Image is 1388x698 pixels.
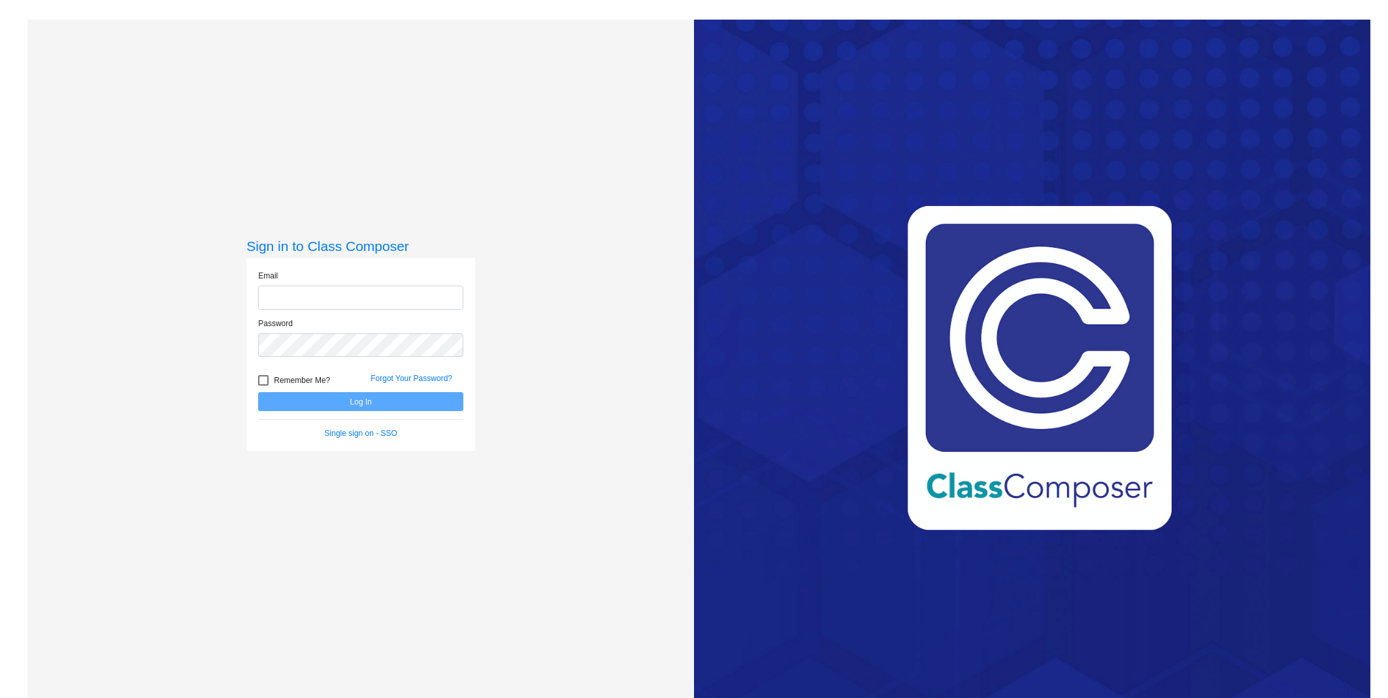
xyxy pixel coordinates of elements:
button: Log In [258,392,463,411]
a: Single sign on - SSO [325,429,397,438]
a: Forgot Your Password? [371,374,452,383]
label: Password [258,318,293,329]
span: Remember Me? [274,373,330,388]
h3: Sign in to Class Composer [246,238,475,254]
label: Email [258,270,278,282]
